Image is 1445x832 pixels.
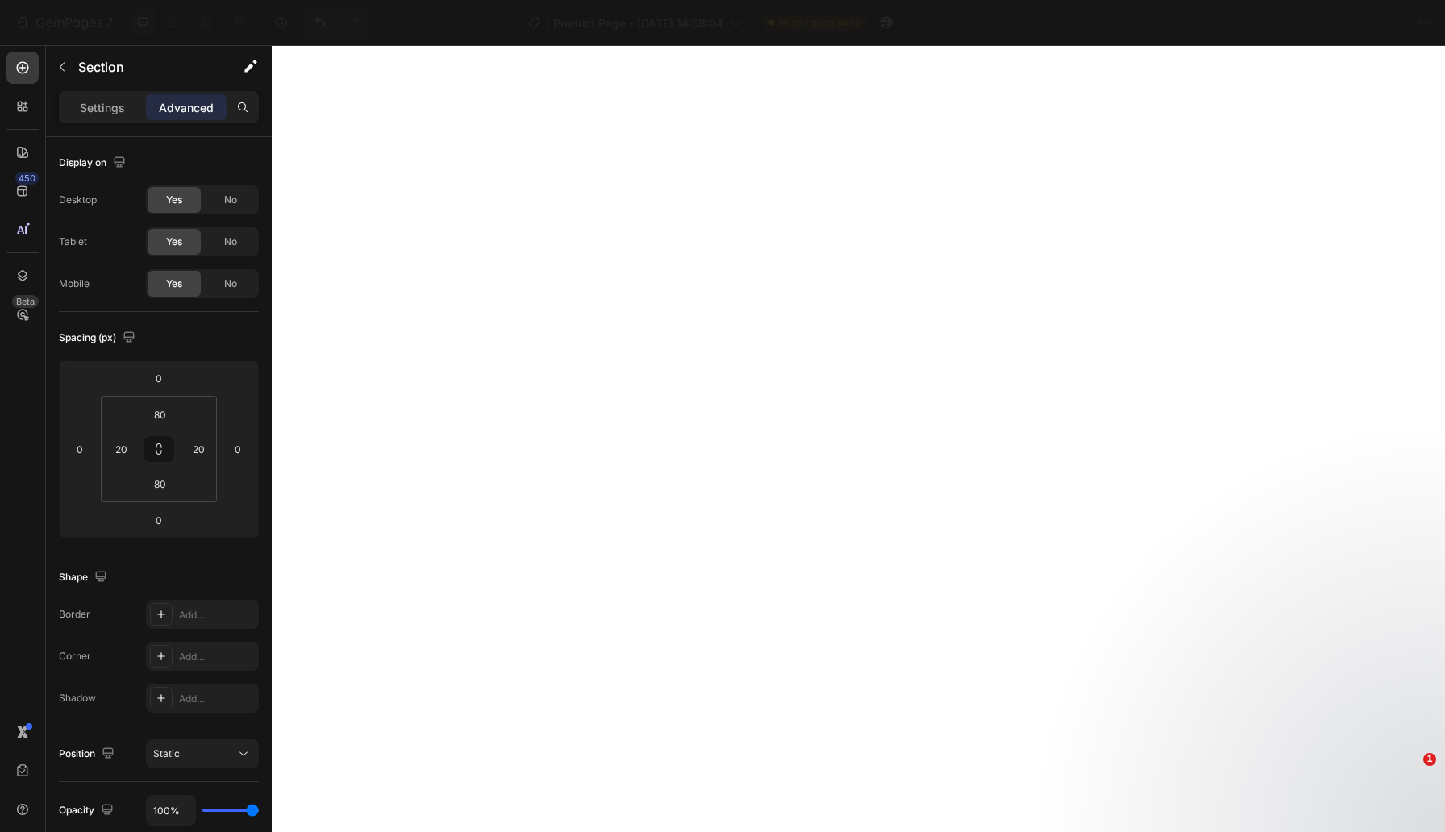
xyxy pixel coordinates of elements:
[15,172,39,185] div: 450
[166,193,182,207] span: Yes
[1131,15,1235,31] span: 1 product assigned
[59,649,91,664] div: Corner
[59,567,110,589] div: Shape
[304,6,369,39] div: Undo/Redo
[546,15,550,31] span: /
[226,437,250,461] input: 0
[144,472,176,496] input: 80px
[59,800,117,822] div: Opacity
[147,796,195,825] input: Auto
[143,366,175,390] input: 0
[179,608,255,622] div: Add...
[553,15,723,31] span: Product Page - [DATE] 14:58:04
[1338,6,1405,39] button: Publish
[224,193,237,207] span: No
[59,235,87,249] div: Tablet
[59,277,90,291] div: Mobile
[1117,6,1272,39] button: 1 product assigned
[146,739,259,768] button: Static
[59,691,96,705] div: Shadow
[1351,15,1392,31] div: Publish
[109,437,133,461] input: 20px
[78,57,210,77] p: Section
[59,152,129,174] div: Display on
[272,45,1445,832] iframe: Design area
[153,747,180,759] span: Static
[224,235,237,249] span: No
[186,437,210,461] input: 20px
[166,277,182,291] span: Yes
[1423,753,1436,766] span: 1
[1278,6,1331,39] button: Save
[144,402,176,426] input: 80px
[1390,777,1429,816] iframe: Intercom live chat
[159,99,214,116] p: Advanced
[12,295,39,308] div: Beta
[166,235,182,249] span: Yes
[778,15,860,30] span: Need republishing
[59,743,118,765] div: Position
[106,13,113,32] p: 7
[59,607,90,622] div: Border
[59,193,97,207] div: Desktop
[6,6,120,39] button: 7
[224,277,237,291] span: No
[59,327,139,349] div: Spacing (px)
[1292,16,1318,30] span: Save
[179,650,255,664] div: Add...
[179,692,255,706] div: Add...
[68,437,92,461] input: 0
[143,508,175,532] input: 0
[80,99,125,116] p: Settings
